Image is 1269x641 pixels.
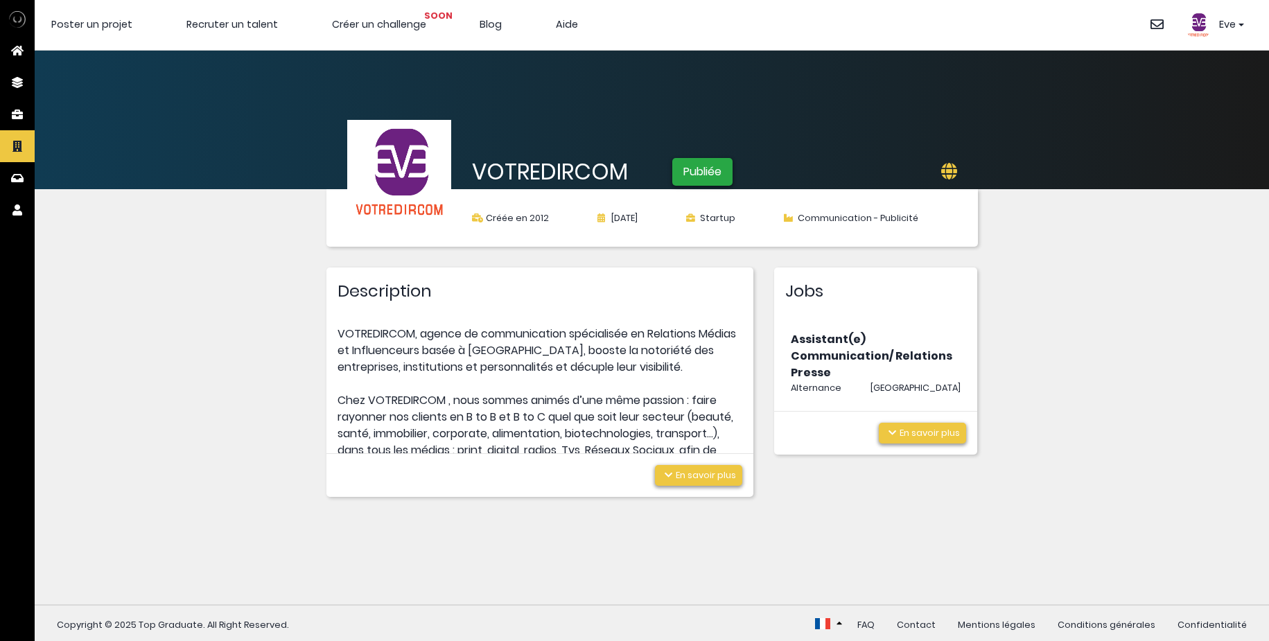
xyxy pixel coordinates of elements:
[791,331,955,381] h3: Assistant(e) Communication/ Relations Presse
[1219,17,1236,33] span: Eve
[9,11,26,28] img: Top Graduate
[879,423,966,444] button: En savoir plus
[51,17,132,31] a: Poster un projet
[186,17,278,31] a: Recruter un talent
[480,17,502,31] a: Blog
[655,465,742,486] button: En savoir plus
[57,618,289,631] span: Copyright © 2025 Top Graduate. All Right Reserved.
[556,17,578,31] a: Aide
[785,326,966,400] a: Assistant(e) Communication/ Relations Presse Alternance [GEOGRAPHIC_DATA]
[958,619,1035,631] a: Mentions légales
[424,9,453,22] span: SOON
[672,158,733,186] span: Publiée
[1178,619,1247,631] a: Confidentialité
[326,267,754,304] h2: Description
[1184,11,1212,39] img: Eve Leporq
[1058,619,1155,631] a: Conditions générales
[897,619,936,631] a: Contact
[332,17,426,31] a: Créer un challenge
[338,326,743,575] p: VOTREDIRCOM, agence de communication spécialisée en Relations Médias et Influenceurs basée à [GEO...
[347,120,451,224] img: VOTREDIRCOM
[791,381,841,394] span: Alternance
[472,155,733,188] h1: VOTREDIRCOM
[870,381,961,394] span: [GEOGRAPHIC_DATA]
[774,267,977,304] h2: Jobs
[857,619,875,631] a: FAQ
